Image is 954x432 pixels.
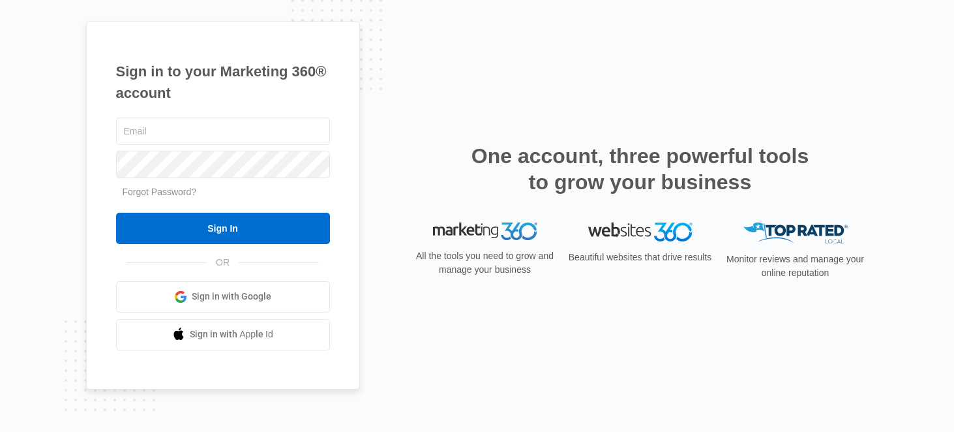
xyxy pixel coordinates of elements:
[588,223,693,241] img: Websites 360
[116,281,330,313] a: Sign in with Google
[116,61,330,104] h1: Sign in to your Marketing 360® account
[116,319,330,350] a: Sign in with Apple Id
[433,223,537,241] img: Marketing 360
[116,213,330,244] input: Sign In
[192,290,271,303] span: Sign in with Google
[468,143,813,195] h2: One account, three powerful tools to grow your business
[123,187,197,197] a: Forgot Password?
[412,249,558,277] p: All the tools you need to grow and manage your business
[207,256,239,270] span: OR
[743,223,848,244] img: Top Rated Local
[567,251,713,264] p: Beautiful websites that drive results
[190,328,273,341] span: Sign in with Apple Id
[116,117,330,145] input: Email
[723,253,869,280] p: Monitor reviews and manage your online reputation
